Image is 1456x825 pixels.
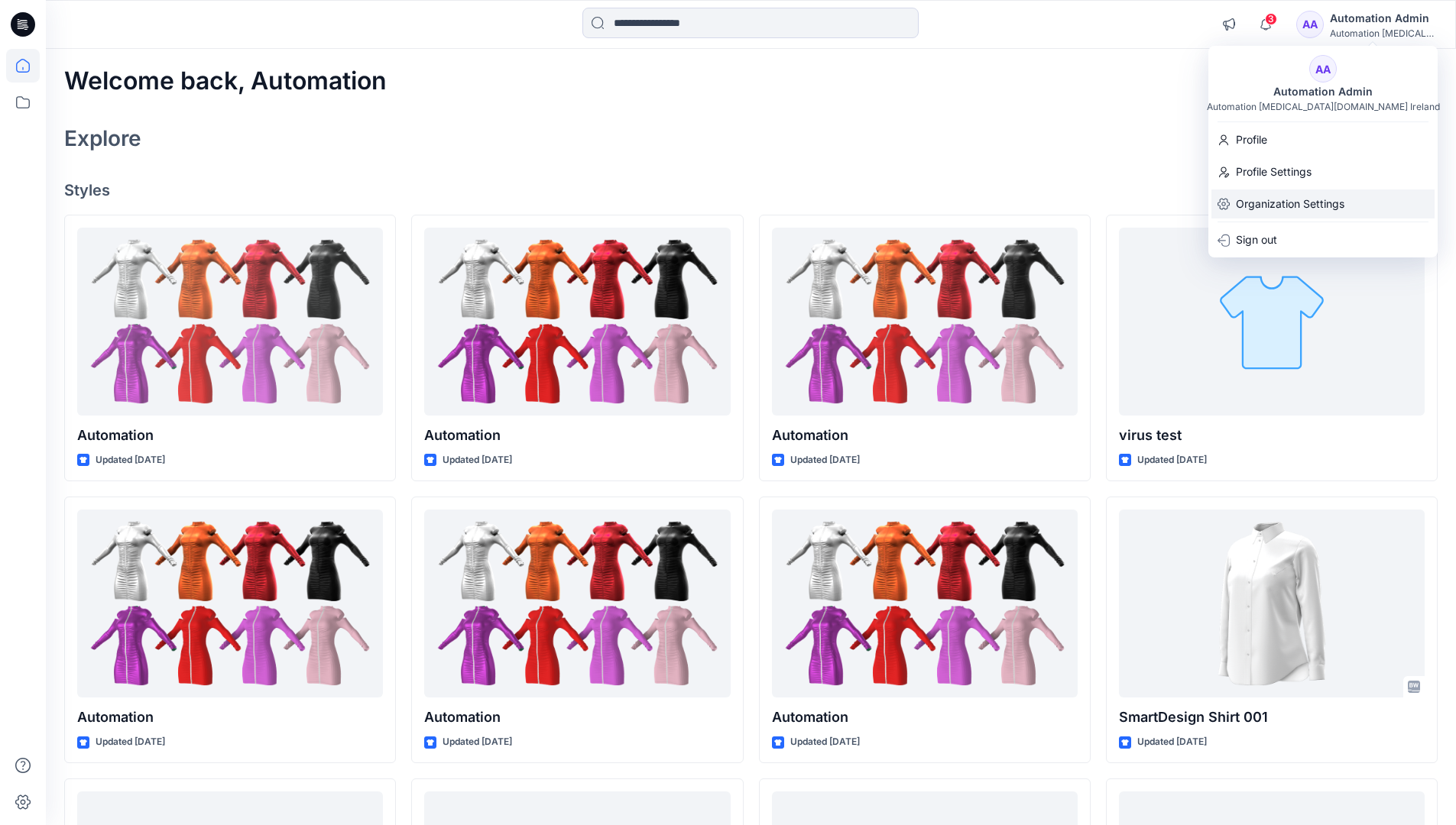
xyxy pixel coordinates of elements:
p: Updated [DATE] [790,452,860,468]
p: Updated [DATE] [1137,452,1207,468]
p: Updated [DATE] [96,734,165,750]
span: 3 [1265,13,1277,25]
p: Updated [DATE] [790,734,860,750]
p: Updated [DATE] [96,452,165,468]
p: Automation [77,425,383,446]
p: Organization Settings [1236,189,1344,218]
a: virus test [1119,228,1425,416]
a: Organization Settings [1208,189,1438,218]
p: Updated [DATE] [443,452,512,468]
p: Updated [DATE] [1137,734,1207,750]
p: virus test [1119,425,1425,446]
p: Automation [77,707,383,728]
div: Automation [MEDICAL_DATA]... [1330,27,1437,39]
a: Automation [772,228,1078,416]
a: SmartDesign Shirt 001 [1119,510,1425,698]
a: Profile [1208,125,1438,154]
p: Updated [DATE] [443,734,512,750]
p: Automation [772,425,1078,446]
p: Automation [424,425,730,446]
h2: Explore [64,126,141,150]
a: Automation [77,510,383,698]
a: Automation [77,228,383,416]
div: AA [1296,11,1324,38]
p: SmartDesign Shirt 001 [1119,707,1425,728]
h2: Welcome back, Automation [64,67,387,95]
div: Automation Admin [1330,9,1437,27]
p: Profile [1236,125,1267,154]
p: Profile Settings [1236,157,1312,186]
p: Automation [772,707,1078,728]
p: Sign out [1236,225,1277,254]
a: Automation [424,228,730,416]
p: Automation [424,707,730,728]
a: Profile Settings [1208,157,1438,186]
h4: Styles [64,181,1438,199]
div: Automation [MEDICAL_DATA][DOMAIN_NAME] Ireland [1207,101,1440,112]
a: Automation [772,510,1078,698]
div: Automation Admin [1264,82,1382,101]
a: Automation [424,510,730,698]
div: AA [1309,55,1337,82]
